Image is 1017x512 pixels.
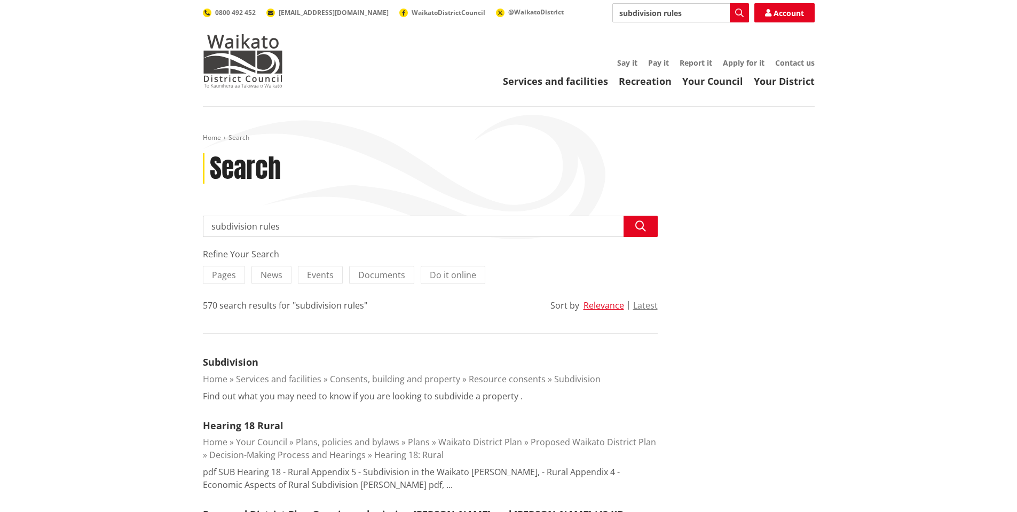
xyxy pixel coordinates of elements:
[775,58,815,68] a: Contact us
[503,75,608,88] a: Services and facilities
[438,436,522,448] a: Waikato District Plan
[633,301,658,310] button: Latest
[531,436,656,448] a: Proposed Waikato District Plan
[203,8,256,17] a: 0800 492 452
[968,467,1006,506] iframe: Messenger Launcher
[209,449,366,461] a: Decision-Making Process and Hearings
[619,75,672,88] a: Recreation
[261,269,282,281] span: News
[430,269,476,281] span: Do it online
[296,436,399,448] a: Plans, policies and bylaws
[374,449,444,461] a: Hearing 18: Rural
[408,436,430,448] a: Plans
[203,216,658,237] input: Search input
[330,373,460,385] a: Consents, building and property
[469,373,546,385] a: Resource consents
[203,248,658,261] div: Refine Your Search
[236,373,321,385] a: Services and facilities
[648,58,669,68] a: Pay it
[682,75,743,88] a: Your Council
[203,133,815,143] nav: breadcrumb
[399,8,485,17] a: WaikatoDistrictCouncil
[307,269,334,281] span: Events
[412,8,485,17] span: WaikatoDistrictCouncil
[203,436,227,448] a: Home
[210,153,281,184] h1: Search
[754,75,815,88] a: Your District
[554,373,601,385] a: Subdivision
[203,373,227,385] a: Home
[723,58,764,68] a: Apply for it
[358,269,405,281] span: Documents
[617,58,637,68] a: Say it
[212,269,236,281] span: Pages
[203,356,258,368] a: Subdivision
[215,8,256,17] span: 0800 492 452
[203,299,367,312] div: 570 search results for "subdivision rules"
[279,8,389,17] span: [EMAIL_ADDRESS][DOMAIN_NAME]
[508,7,564,17] span: @WaikatoDistrict
[496,7,564,17] a: @WaikatoDistrict
[550,299,579,312] div: Sort by
[612,3,749,22] input: Search input
[228,133,249,142] span: Search
[236,436,287,448] a: Your Council
[680,58,712,68] a: Report it
[754,3,815,22] a: Account
[266,8,389,17] a: [EMAIL_ADDRESS][DOMAIN_NAME]
[203,466,658,491] p: pdf SUB Hearing 18 - Rural Appendix 5 - Subdivision in the Waikato [PERSON_NAME], - Rural Appendi...
[203,419,283,432] a: Hearing 18 Rural
[203,133,221,142] a: Home
[203,34,283,88] img: Waikato District Council - Te Kaunihera aa Takiwaa o Waikato
[584,301,624,310] button: Relevance
[203,390,523,403] p: Find out what you may need to know if you are looking to subdivide a property .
